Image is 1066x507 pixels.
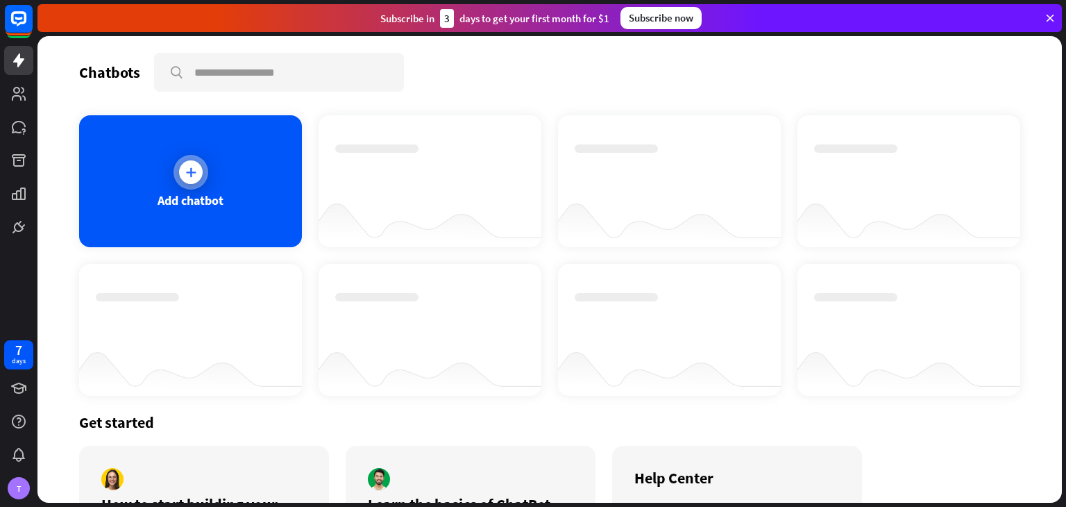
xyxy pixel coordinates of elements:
[620,7,702,29] div: Subscribe now
[15,344,22,356] div: 7
[4,340,33,369] a: 7 days
[368,468,390,490] img: author
[440,9,454,28] div: 3
[380,9,609,28] div: Subscribe in days to get your first month for $1
[11,6,53,47] button: Open LiveChat chat widget
[8,477,30,499] div: T
[634,468,840,488] div: Help Center
[79,63,140,82] div: Chatbots
[101,468,124,490] img: author
[158,192,223,208] div: Add chatbot
[79,413,1020,432] div: Get started
[12,356,26,366] div: days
